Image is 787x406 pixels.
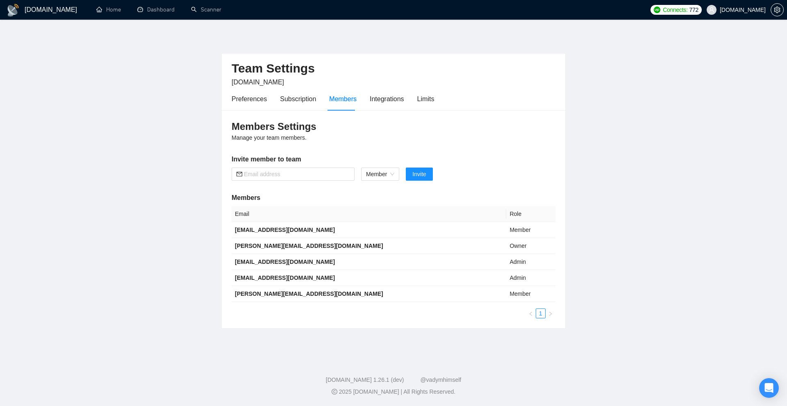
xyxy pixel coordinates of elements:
[526,308,536,318] li: Previous Page
[280,94,316,104] div: Subscription
[235,259,335,265] b: [EMAIL_ADDRESS][DOMAIN_NAME]
[244,170,350,179] input: Email address
[412,170,426,179] span: Invite
[232,206,506,222] th: Email
[232,79,284,86] span: [DOMAIN_NAME]
[7,4,20,17] img: logo
[235,274,335,281] b: [EMAIL_ADDRESS][DOMAIN_NAME]
[235,290,383,297] b: [PERSON_NAME][EMAIL_ADDRESS][DOMAIN_NAME]
[406,168,432,181] button: Invite
[506,286,555,302] td: Member
[232,193,555,203] h5: Members
[232,94,267,104] div: Preferences
[759,378,779,398] div: Open Intercom Messenger
[536,309,545,318] a: 1
[709,7,714,13] span: user
[506,270,555,286] td: Admin
[232,60,555,77] h2: Team Settings
[366,168,394,180] span: Member
[506,254,555,270] td: Admin
[235,227,335,233] b: [EMAIL_ADDRESS][DOMAIN_NAME]
[528,311,533,316] span: left
[663,5,687,14] span: Connects:
[237,171,242,177] span: mail
[329,94,357,104] div: Members
[771,7,784,13] a: setting
[232,120,555,133] h3: Members Settings
[689,5,698,14] span: 772
[526,308,536,318] button: left
[548,311,553,316] span: right
[191,6,221,13] a: searchScanner
[232,134,307,141] span: Manage your team members.
[7,388,780,396] div: 2025 [DOMAIN_NAME] | All Rights Reserved.
[96,6,121,13] a: homeHome
[546,308,555,318] button: right
[326,377,404,383] a: [DOMAIN_NAME] 1.26.1 (dev)
[235,243,383,249] b: [PERSON_NAME][EMAIL_ADDRESS][DOMAIN_NAME]
[417,94,434,104] div: Limits
[370,94,404,104] div: Integrations
[232,154,555,164] h5: Invite member to team
[506,222,555,238] td: Member
[654,7,660,13] img: upwork-logo.png
[771,7,783,13] span: setting
[771,3,784,16] button: setting
[546,308,555,318] li: Next Page
[420,377,461,383] a: @vadymhimself
[506,206,555,222] th: Role
[332,389,337,395] span: copyright
[506,238,555,254] td: Owner
[137,6,175,13] a: dashboardDashboard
